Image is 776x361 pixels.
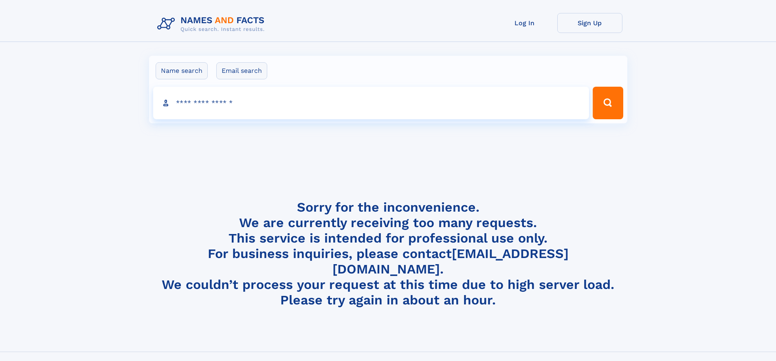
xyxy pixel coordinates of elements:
[557,13,622,33] a: Sign Up
[154,13,271,35] img: Logo Names and Facts
[153,87,589,119] input: search input
[492,13,557,33] a: Log In
[156,62,208,79] label: Name search
[154,199,622,308] h4: Sorry for the inconvenience. We are currently receiving too many requests. This service is intend...
[593,87,623,119] button: Search Button
[216,62,267,79] label: Email search
[332,246,569,277] a: [EMAIL_ADDRESS][DOMAIN_NAME]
